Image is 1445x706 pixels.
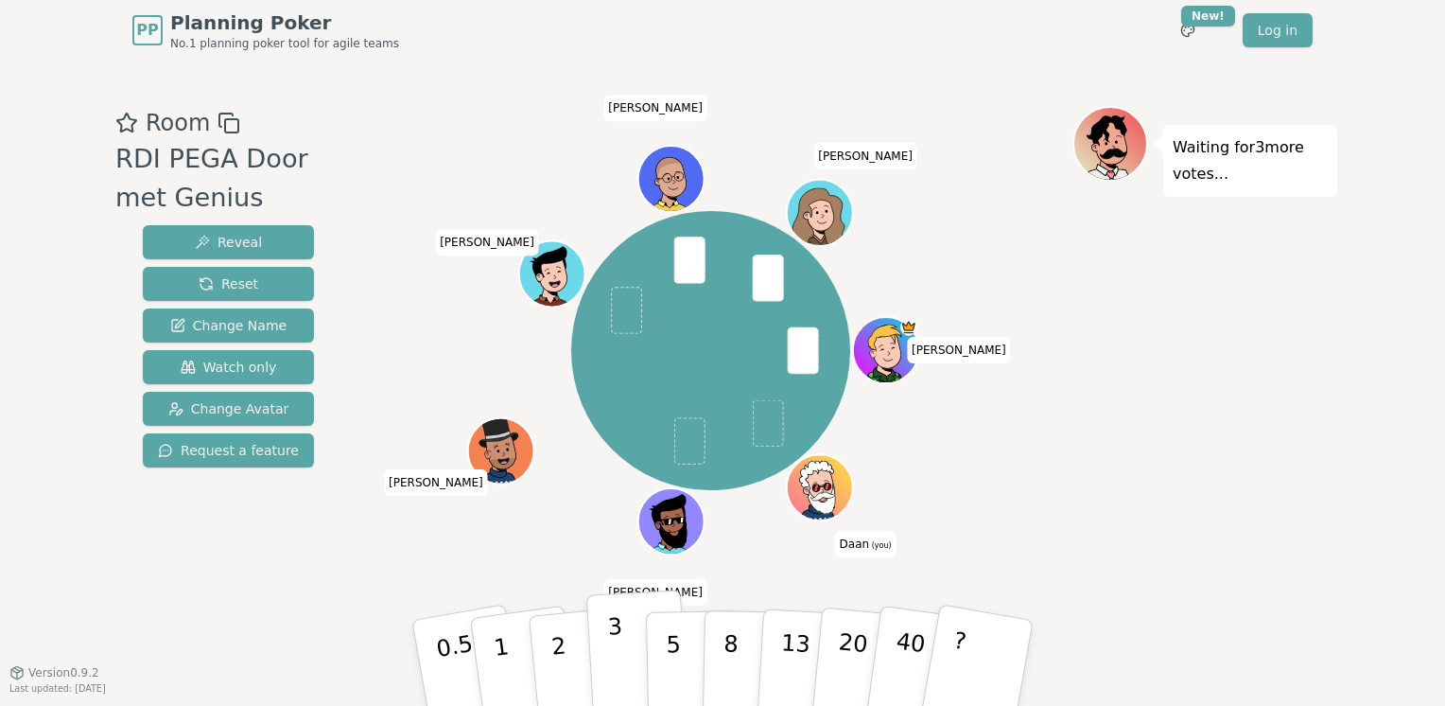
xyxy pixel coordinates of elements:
[603,95,707,121] span: Click to change your name
[143,267,314,301] button: Reset
[1181,6,1235,26] div: New!
[9,665,99,680] button: Version0.9.2
[869,542,892,551] span: (you)
[789,457,851,520] button: Click to change your avatar
[170,36,399,51] span: No.1 planning poker tool for agile teams
[907,337,1011,363] span: Click to change your name
[143,392,314,426] button: Change Avatar
[1173,134,1328,187] p: Waiting for 3 more votes...
[170,316,287,335] span: Change Name
[835,532,897,558] span: Click to change your name
[199,274,258,293] span: Reset
[28,665,99,680] span: Version 0.9.2
[115,106,138,140] button: Add as favourite
[813,143,917,169] span: Click to change your name
[146,106,210,140] span: Room
[1243,13,1313,47] a: Log in
[143,225,314,259] button: Reveal
[168,399,289,418] span: Change Avatar
[435,229,539,256] span: Click to change your name
[603,579,707,606] span: Click to change your name
[181,358,277,377] span: Watch only
[143,309,314,343] button: Change Name
[384,469,488,496] span: Click to change your name
[195,233,262,252] span: Reveal
[143,350,314,384] button: Watch only
[158,441,299,460] span: Request a feature
[9,683,106,694] span: Last updated: [DATE]
[901,319,918,336] span: Olaf is the host
[132,9,399,51] a: PPPlanning PokerNo.1 planning poker tool for agile teams
[170,9,399,36] span: Planning Poker
[143,433,314,468] button: Request a feature
[136,19,158,42] span: PP
[115,140,349,218] div: RDI PEGA Door met Genius
[1171,13,1205,47] button: New!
